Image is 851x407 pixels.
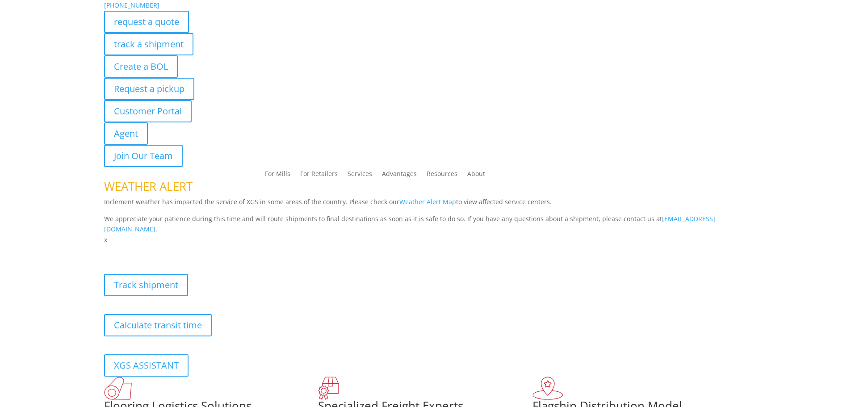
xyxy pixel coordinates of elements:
a: Track shipment [104,274,188,296]
img: xgs-icon-flagship-distribution-model-red [532,377,563,400]
a: Request a pickup [104,78,194,100]
img: xgs-icon-focused-on-flooring-red [318,377,339,400]
a: Services [348,171,372,180]
a: Customer Portal [104,100,192,122]
a: For Mills [265,171,290,180]
a: track a shipment [104,33,193,55]
a: Weather Alert Map [399,197,456,206]
a: request a quote [104,11,189,33]
a: Join Our Team [104,145,183,167]
a: Resources [427,171,457,180]
a: About [467,171,485,180]
a: Advantages [382,171,417,180]
a: Create a BOL [104,55,178,78]
a: XGS ASSISTANT [104,354,189,377]
p: We appreciate your patience during this time and will route shipments to final destinations as so... [104,214,747,235]
p: x [104,235,747,245]
a: Agent [104,122,148,145]
a: [PHONE_NUMBER] [104,1,159,9]
span: WEATHER ALERT [104,178,193,194]
p: Inclement weather has impacted the service of XGS in some areas of the country. Please check our ... [104,197,747,214]
a: For Retailers [300,171,338,180]
a: Calculate transit time [104,314,212,336]
img: xgs-icon-total-supply-chain-intelligence-red [104,377,132,400]
b: Visibility, transparency, and control for your entire supply chain. [104,247,303,255]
